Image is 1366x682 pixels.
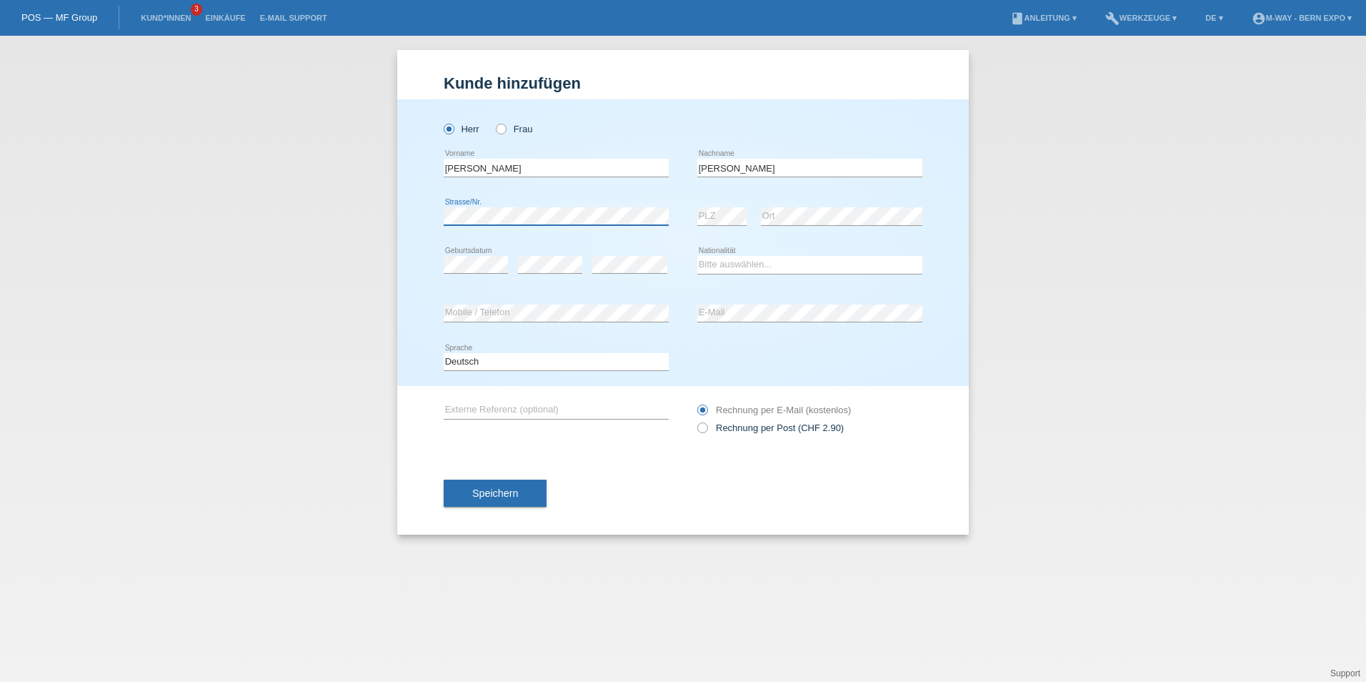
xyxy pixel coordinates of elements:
span: 3 [191,4,202,16]
input: Frau [496,124,505,133]
input: Rechnung per Post (CHF 2.90) [697,422,707,440]
input: Herr [444,124,453,133]
label: Frau [496,124,532,134]
a: Einkäufe [198,14,252,22]
i: build [1105,11,1120,26]
a: buildWerkzeuge ▾ [1098,14,1185,22]
label: Herr [444,124,479,134]
a: Support [1330,668,1360,678]
a: POS — MF Group [21,12,97,23]
i: account_circle [1252,11,1266,26]
input: Rechnung per E-Mail (kostenlos) [697,405,707,422]
h1: Kunde hinzufügen [444,74,922,92]
i: book [1010,11,1024,26]
span: Speichern [472,488,518,499]
a: bookAnleitung ▾ [1003,14,1084,22]
a: DE ▾ [1198,14,1230,22]
a: Kund*innen [134,14,198,22]
label: Rechnung per Post (CHF 2.90) [697,422,844,433]
a: E-Mail Support [253,14,334,22]
a: account_circlem-way - Bern Expo ▾ [1245,14,1359,22]
button: Speichern [444,480,547,507]
label: Rechnung per E-Mail (kostenlos) [697,405,851,415]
